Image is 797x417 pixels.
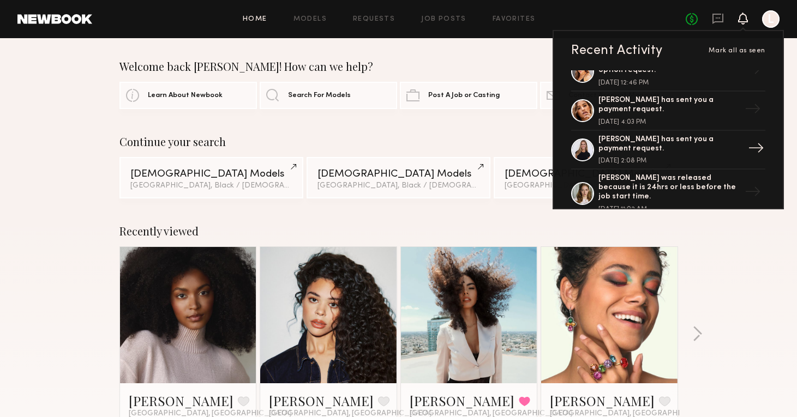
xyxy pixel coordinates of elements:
[740,96,765,125] div: →
[540,82,678,109] a: Contact Account Manager
[598,80,740,86] div: [DATE] 12:46 PM
[260,82,397,109] a: Search For Models
[148,92,223,99] span: Learn About Newbook
[119,135,678,148] div: Continue your search
[119,82,257,109] a: Learn About Newbook
[353,16,395,23] a: Requests
[421,16,466,23] a: Job Posts
[598,119,740,125] div: [DATE] 4:03 PM
[400,82,537,109] a: Post A Job or Casting
[269,392,374,409] a: [PERSON_NAME]
[505,169,667,179] div: [DEMOGRAPHIC_DATA] Models
[428,92,500,99] span: Post A Job or Casting
[494,157,678,198] a: [DEMOGRAPHIC_DATA] Models[GEOGRAPHIC_DATA], Black / [DEMOGRAPHIC_DATA]
[571,131,765,170] a: [PERSON_NAME] has sent you a payment request.[DATE] 2:08 PM→
[571,170,765,217] a: [PERSON_NAME] was released because it is 24hrs or less before the job start time.[DATE] 11:02 AM→
[598,174,740,201] div: [PERSON_NAME] was released because it is 24hrs or less before the job start time.
[119,157,303,198] a: [DEMOGRAPHIC_DATA] Models[GEOGRAPHIC_DATA], Black / [DEMOGRAPHIC_DATA]
[598,135,740,154] div: [PERSON_NAME] has sent you a payment request.
[740,179,765,208] div: →
[571,44,663,57] div: Recent Activity
[130,182,292,190] div: [GEOGRAPHIC_DATA], Black / [DEMOGRAPHIC_DATA]
[571,92,765,131] a: [PERSON_NAME] has sent you a payment request.[DATE] 4:03 PM→
[317,169,480,179] div: [DEMOGRAPHIC_DATA] Models
[598,96,740,114] div: [PERSON_NAME] has sent you a payment request.
[243,16,267,23] a: Home
[119,60,678,73] div: Welcome back [PERSON_NAME]! How can we help?
[550,392,655,409] a: [PERSON_NAME]
[119,225,678,238] div: Recently viewed
[744,136,769,164] div: →
[293,16,327,23] a: Models
[307,157,490,198] a: [DEMOGRAPHIC_DATA] Models[GEOGRAPHIC_DATA], Black / [DEMOGRAPHIC_DATA]
[505,182,667,190] div: [GEOGRAPHIC_DATA], Black / [DEMOGRAPHIC_DATA]
[709,47,765,54] span: Mark all as seen
[288,92,351,99] span: Search For Models
[571,53,765,92] a: [PERSON_NAME] has confirmed your option request.[DATE] 12:46 PM→
[410,392,514,409] a: [PERSON_NAME]
[598,158,740,164] div: [DATE] 2:08 PM
[493,16,536,23] a: Favorites
[130,169,292,179] div: [DEMOGRAPHIC_DATA] Models
[317,182,480,190] div: [GEOGRAPHIC_DATA], Black / [DEMOGRAPHIC_DATA]
[762,10,780,28] a: L
[129,392,233,409] a: [PERSON_NAME]
[740,57,765,86] div: →
[598,206,740,213] div: [DATE] 11:02 AM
